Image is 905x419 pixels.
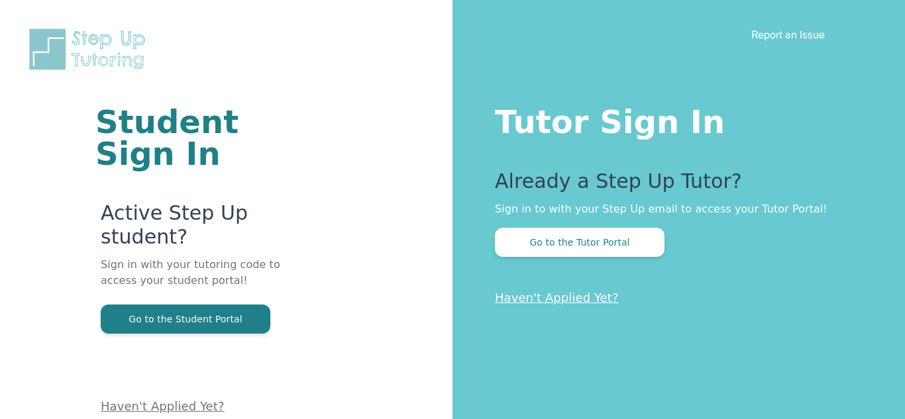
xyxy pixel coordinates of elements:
img: Step Up Tutoring horizontal logo [27,26,154,72]
p: Sign in with your tutoring code to access your student portal! [101,257,293,304]
a: Haven't Applied Yet? [101,399,225,413]
button: Go to the Tutor Portal [495,228,665,257]
p: Active Step Up student? [101,201,293,257]
p: Sign in to with your Step Up email to access your Tutor Portal! [495,201,852,217]
h1: Student Sign In [95,106,293,169]
a: Haven't Applied Yet? [495,291,619,304]
a: Report an Issue [751,28,825,41]
h1: Tutor Sign In [495,101,852,138]
button: Go to the Student Portal [101,304,270,334]
a: Go to the Tutor Portal [495,236,665,248]
p: Already a Step Up Tutor? [495,169,852,201]
a: Go to the Student Portal [101,312,270,325]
